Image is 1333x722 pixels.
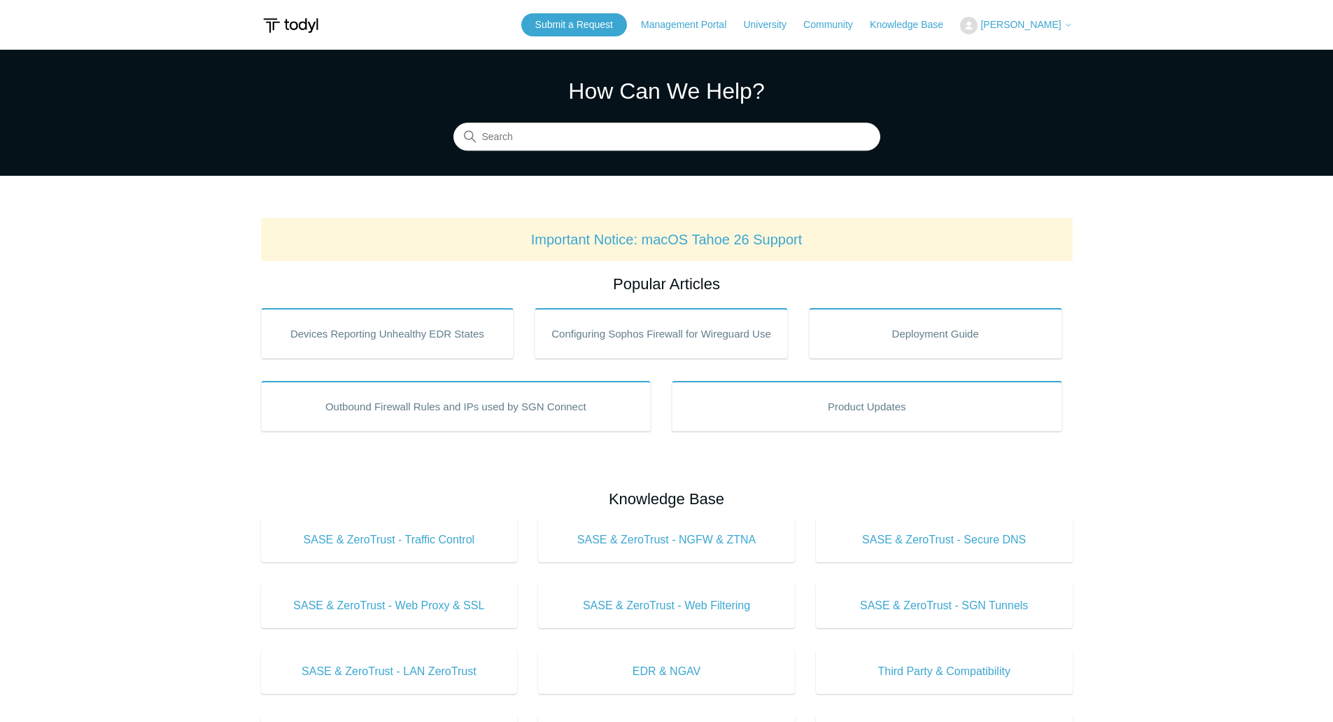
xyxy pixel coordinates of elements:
[453,74,880,108] h1: How Can We Help?
[559,532,774,548] span: SASE & ZeroTrust - NGFW & ZTNA
[538,518,795,562] a: SASE & ZeroTrust - NGFW & ZTNA
[261,487,1073,511] h2: Knowledge Base
[870,18,957,32] a: Knowledge Base
[816,583,1073,628] a: SASE & ZeroTrust - SGN Tunnels
[538,583,795,628] a: SASE & ZeroTrust - Web Filtering
[453,123,880,151] input: Search
[809,308,1062,359] a: Deployment Guide
[261,649,518,694] a: SASE & ZeroTrust - LAN ZeroTrust
[837,597,1052,614] span: SASE & ZeroTrust - SGN Tunnels
[535,308,788,359] a: Configuring Sophos Firewall for Wireguard Use
[743,18,800,32] a: University
[837,532,1052,548] span: SASE & ZeroTrust - Secure DNS
[521,13,627,36] a: Submit a Request
[282,663,497,680] span: SASE & ZeroTrust - LAN ZeroTrust
[559,663,774,680] span: EDR & NGAV
[837,663,1052,680] span: Third Party & Compatibility
[282,532,497,548] span: SASE & ZeroTrust - Traffic Control
[538,649,795,694] a: EDR & NGAV
[816,518,1073,562] a: SASE & ZeroTrust - Secure DNS
[261,381,651,431] a: Outbound Firewall Rules and IPs used by SGN Connect
[261,272,1073,296] h2: Popular Articles
[261,13,320,39] img: Todyl Support Center Help Center home page
[980,19,1061,30] span: [PERSON_NAME]
[531,232,803,247] a: Important Notice: macOS Tahoe 26 Support
[816,649,1073,694] a: Third Party & Compatibility
[672,381,1062,431] a: Product Updates
[803,18,867,32] a: Community
[559,597,774,614] span: SASE & ZeroTrust - Web Filtering
[261,518,518,562] a: SASE & ZeroTrust - Traffic Control
[261,308,514,359] a: Devices Reporting Unhealthy EDR States
[261,583,518,628] a: SASE & ZeroTrust - Web Proxy & SSL
[960,17,1072,34] button: [PERSON_NAME]
[282,597,497,614] span: SASE & ZeroTrust - Web Proxy & SSL
[641,18,740,32] a: Management Portal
